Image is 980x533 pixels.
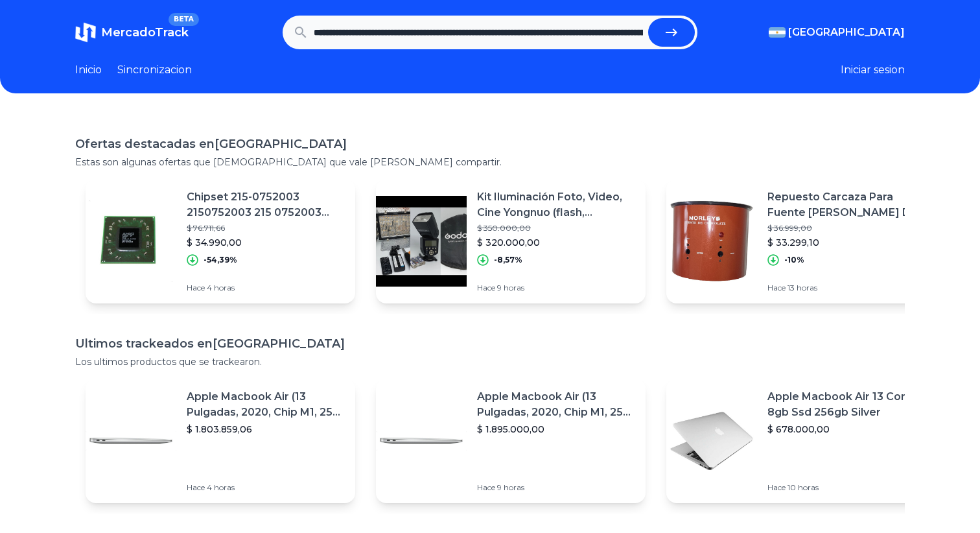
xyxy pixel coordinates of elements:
[101,25,189,40] span: MercadoTrack
[75,22,189,43] a: MercadoTrackBETA
[767,223,926,233] p: $ 36.999,00
[86,379,355,503] a: Featured imageApple Macbook Air (13 Pulgadas, 2020, Chip M1, 256 Gb De Ssd, 8 Gb De Ram) - Plata$...
[187,236,345,249] p: $ 34.990,00
[769,25,905,40] button: [GEOGRAPHIC_DATA]
[477,236,635,249] p: $ 320.000,00
[169,13,199,26] span: BETA
[86,196,176,287] img: Featured image
[117,62,192,78] a: Sincronizacion
[666,396,757,486] img: Featured image
[666,379,936,503] a: Featured imageApple Macbook Air 13 Core I5 8gb Ssd 256gb Silver$ 678.000,00Hace 10 horas
[376,379,646,503] a: Featured imageApple Macbook Air (13 Pulgadas, 2020, Chip M1, 256 Gb De Ssd, 8 Gb De Ram) - Plata$...
[784,255,804,265] p: -10%
[477,189,635,220] p: Kit Iluminación Foto, Video, Cine Yongnuo (flash, Reflector)
[75,355,905,368] p: Los ultimos productos que se trackearon.
[187,482,345,493] p: Hace 4 horas
[75,335,905,353] h1: Ultimos trackeados en [GEOGRAPHIC_DATA]
[477,283,635,293] p: Hace 9 horas
[376,196,467,287] img: Featured image
[187,223,345,233] p: $ 76.711,66
[204,255,237,265] p: -54,39%
[75,22,96,43] img: MercadoTrack
[187,283,345,293] p: Hace 4 horas
[477,482,635,493] p: Hace 9 horas
[769,27,786,38] img: Argentina
[187,189,345,220] p: Chipset 215-0752003 2150752003 215 0752003 Amd
[376,179,646,303] a: Featured imageKit Iluminación Foto, Video, Cine Yongnuo (flash, Reflector)$ 350.000,00$ 320.000,0...
[767,423,926,436] p: $ 678.000,00
[376,396,467,486] img: Featured image
[767,283,926,293] p: Hace 13 horas
[767,236,926,249] p: $ 33.299,10
[477,223,635,233] p: $ 350.000,00
[477,423,635,436] p: $ 1.895.000,00
[86,396,176,486] img: Featured image
[767,389,926,420] p: Apple Macbook Air 13 Core I5 8gb Ssd 256gb Silver
[841,62,905,78] button: Iniciar sesion
[788,25,905,40] span: [GEOGRAPHIC_DATA]
[187,389,345,420] p: Apple Macbook Air (13 Pulgadas, 2020, Chip M1, 256 Gb De Ssd, 8 Gb De Ram) - Plata
[666,196,757,287] img: Featured image
[767,189,926,220] p: Repuesto Carcaza Para Fuente [PERSON_NAME] De Chocolate
[75,156,905,169] p: Estas son algunas ofertas que [DEMOGRAPHIC_DATA] que vale [PERSON_NAME] compartir.
[86,179,355,303] a: Featured imageChipset 215-0752003 2150752003 215 0752003 Amd$ 76.711,66$ 34.990,00-54,39%Hace 4 h...
[477,389,635,420] p: Apple Macbook Air (13 Pulgadas, 2020, Chip M1, 256 Gb De Ssd, 8 Gb De Ram) - Plata
[75,62,102,78] a: Inicio
[494,255,522,265] p: -8,57%
[75,135,905,153] h1: Ofertas destacadas en [GEOGRAPHIC_DATA]
[666,179,936,303] a: Featured imageRepuesto Carcaza Para Fuente [PERSON_NAME] De Chocolate$ 36.999,00$ 33.299,10-10%Ha...
[767,482,926,493] p: Hace 10 horas
[187,423,345,436] p: $ 1.803.859,06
